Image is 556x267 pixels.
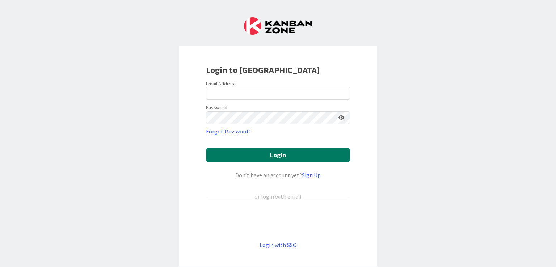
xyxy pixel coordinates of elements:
[260,241,297,249] a: Login with SSO
[206,80,237,87] label: Email Address
[206,64,320,76] b: Login to [GEOGRAPHIC_DATA]
[244,17,312,35] img: Kanban Zone
[202,213,354,229] iframe: Sign in with Google Button
[253,192,303,201] div: or login with email
[302,171,321,179] a: Sign Up
[206,127,250,136] a: Forgot Password?
[206,104,227,111] label: Password
[206,171,350,179] div: Don’t have an account yet?
[206,148,350,162] button: Login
